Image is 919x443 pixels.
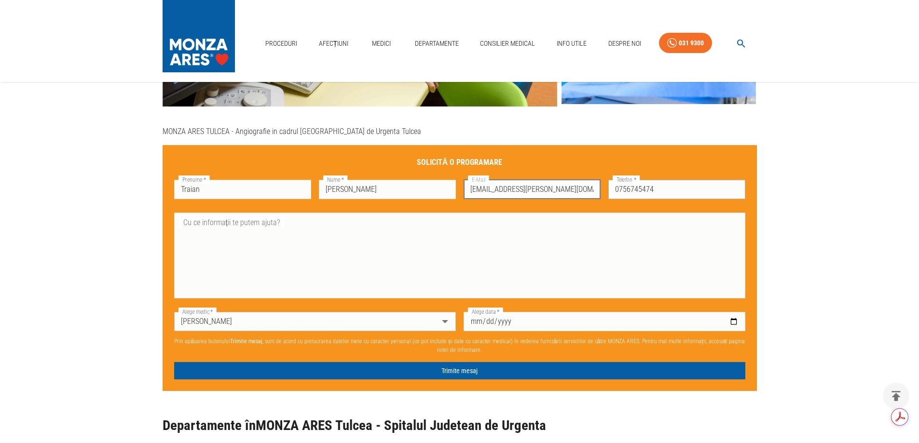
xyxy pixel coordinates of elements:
[174,362,745,380] button: Trimite mesaj
[230,338,262,345] b: Trimite mesaj
[163,418,757,433] h2: Departamente în MONZA ARES Tulcea - Spitalul Judetean de Urgenta
[178,175,210,184] label: Prenume
[613,175,640,184] label: Telefon
[604,34,645,54] a: Despre Noi
[174,312,456,331] div: [PERSON_NAME]
[315,34,353,54] a: Afecțiuni
[468,175,489,184] label: E-Mail
[163,126,757,137] p: MONZA ARES TULCEA - Angiografie in cadrul [GEOGRAPHIC_DATA] de Urgenta Tulcea
[323,175,347,184] label: Nume
[261,34,301,54] a: Proceduri
[553,34,590,54] a: Info Utile
[366,34,397,54] a: Medici
[468,308,503,316] label: Alege data
[679,37,704,49] div: 031 9300
[411,34,463,54] a: Departamente
[659,33,712,54] a: 031 9300
[476,34,539,54] a: Consilier Medical
[178,308,217,316] label: Alege medic
[883,383,909,409] button: delete
[174,333,745,358] p: Prin apăsarea butonului , sunt de acord cu prelucrarea datelor mele cu caracter personal (ce pot ...
[174,157,745,168] p: Solicită o programare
